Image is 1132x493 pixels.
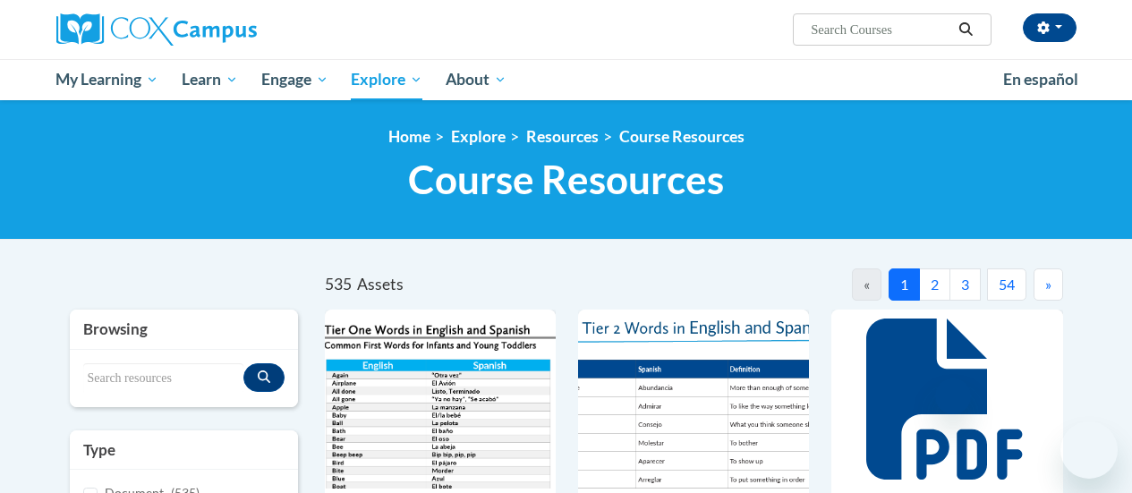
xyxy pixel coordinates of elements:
[809,19,952,40] input: Search Courses
[55,69,158,90] span: My Learning
[56,13,257,46] img: Cox Campus
[83,363,243,394] input: Search resources
[935,378,971,414] iframe: Close message
[1045,276,1051,293] span: »
[339,59,434,100] a: Explore
[250,59,340,100] a: Engage
[451,127,506,146] a: Explore
[578,310,809,489] img: 836e94b2-264a-47ae-9840-fb2574307f3b.pdf
[434,59,518,100] a: About
[987,268,1026,301] button: 54
[325,275,352,293] span: 535
[952,19,979,40] button: Search
[619,127,745,146] a: Course Resources
[351,69,422,90] span: Explore
[1060,421,1118,479] iframe: Button to launch messaging window
[45,59,171,100] a: My Learning
[889,268,920,301] button: 1
[694,268,1063,301] nav: Pagination Navigation
[1034,268,1063,301] button: Next
[182,69,238,90] span: Learn
[261,69,328,90] span: Engage
[949,268,981,301] button: 3
[83,439,285,461] h3: Type
[388,127,430,146] a: Home
[408,156,724,203] span: Course Resources
[243,363,285,392] button: Search resources
[325,310,556,489] img: d35314be-4b7e-462d-8f95-b17e3d3bb747.pdf
[1003,70,1078,89] span: En español
[446,69,506,90] span: About
[919,268,950,301] button: 2
[83,319,285,340] h3: Browsing
[170,59,250,100] a: Learn
[526,127,599,146] a: Resources
[56,13,379,46] a: Cox Campus
[992,61,1090,98] a: En español
[43,59,1090,100] div: Main menu
[357,275,404,293] span: Assets
[1023,13,1077,42] button: Account Settings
